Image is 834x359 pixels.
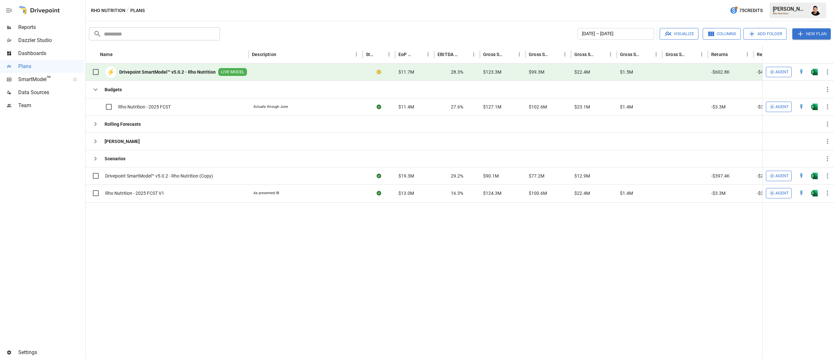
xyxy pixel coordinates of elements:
span: Dazzler Studio [18,36,84,44]
b: Budgets [105,86,122,93]
button: Agent [766,102,792,112]
span: $127.1M [483,104,501,110]
span: Rho Nutrition - 2025 FCST [118,104,171,110]
span: -$415.0K [757,69,775,75]
img: quick-edit-flash.b8aec18c.svg [798,173,805,179]
button: Sort [642,50,652,59]
span: LIVE MODEL [218,69,247,75]
span: Dashboards [18,50,84,57]
img: excel-icon.76473adf.svg [811,173,818,179]
span: $123.3M [483,69,501,75]
button: Sort [728,50,738,59]
span: $99.3M [529,69,544,75]
div: Actuals through June [253,104,288,109]
button: Sort [551,50,560,59]
button: Francisco Sanchez [807,1,825,20]
button: Sort [597,50,606,59]
span: 16.3% [451,190,463,196]
button: Add Folder [743,28,787,40]
img: quick-edit-flash.b8aec18c.svg [798,104,805,110]
button: New Plan [792,28,831,39]
img: excel-icon.76473adf.svg [811,69,818,75]
div: As presented IB [253,191,279,196]
div: Open in Quick Edit [798,104,805,110]
span: -$3.3M [711,104,726,110]
div: Your plan has changes in Excel that are not reflected in the Drivepoint Data Warehouse, select "S... [377,69,381,75]
div: Open in Quick Edit [798,173,805,179]
button: Gross Sales: DTC Online column menu [560,50,569,59]
button: Sort [113,50,122,59]
span: -$602.8K [711,69,730,75]
span: $90.1M [483,173,499,179]
span: $100.6M [529,190,547,196]
span: -$397.4K [711,173,730,179]
span: 29.2% [451,173,463,179]
button: Returns column menu [743,50,752,59]
div: Open in Excel [811,69,818,75]
button: Rho Nutrition [91,7,125,15]
img: Francisco Sanchez [811,5,821,16]
span: $124.3M [483,190,501,196]
span: 28.3% [451,69,463,75]
div: Gross Sales: DTC Online [529,52,551,57]
span: Plans [18,63,84,70]
span: Data Sources [18,89,84,96]
div: Status [366,52,375,57]
div: Open in Quick Edit [798,190,805,196]
button: Status column menu [384,50,394,59]
span: Agent [775,190,789,197]
button: Gross Sales: Wholesale column menu [652,50,661,59]
div: / [127,7,129,15]
span: -$3.3M [711,190,726,196]
button: Gross Sales: Retail column menu [697,50,706,59]
span: $77.2M [529,173,544,179]
span: 27.6% [451,104,463,110]
span: $11.7M [398,69,414,75]
div: Sync complete [377,104,381,110]
b: Drivepoint SmartModel™ v5.0.2 - Rho Nutrition [119,69,216,75]
div: Returns [711,52,728,57]
div: Open in Excel [811,173,818,179]
span: $13.0M [398,190,414,196]
button: Sort [460,50,469,59]
span: Reports [18,23,84,31]
button: Sort [506,50,515,59]
div: Open in Quick Edit [798,69,805,75]
span: Rho Nutrition - 2025 FCST V1 [105,190,164,196]
div: Gross Sales [483,52,505,57]
span: $1.4M [620,104,633,110]
span: Agent [775,172,789,180]
div: EoP Cash [398,52,414,57]
div: Gross Sales: Retail [666,52,687,57]
button: Columns [703,28,741,40]
div: Open in Excel [811,190,818,196]
span: $102.6M [529,104,547,110]
button: Agent [766,67,792,77]
span: $22.4M [574,69,590,75]
span: $11.4M [398,104,414,110]
button: Gross Sales column menu [515,50,524,59]
button: Sort [414,50,424,59]
div: Name [100,52,113,57]
img: quick-edit-flash.b8aec18c.svg [798,190,805,196]
div: Returns: DTC Online [757,52,779,57]
b: Scenarios [105,155,125,162]
span: -$284.1K [757,173,775,179]
b: Rolling Forecasts [105,121,141,127]
span: $12.9M [574,173,590,179]
button: Description column menu [352,50,361,59]
button: Sort [688,50,697,59]
button: 75Credits [727,5,765,17]
div: Gross Sales: Marketplace [574,52,596,57]
span: 75 Credits [739,7,763,15]
span: Agent [775,68,789,76]
button: EoP Cash column menu [424,50,433,59]
button: [DATE] – [DATE] [578,28,654,40]
span: ™ [47,75,51,83]
span: Drivepoint SmartModel™ v5.0.2 - Rho Nutrition (Copy) [105,173,213,179]
button: Sort [375,50,384,59]
div: Gross Sales: Wholesale [620,52,642,57]
button: Agent [766,171,792,181]
img: excel-icon.76473adf.svg [811,104,818,110]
